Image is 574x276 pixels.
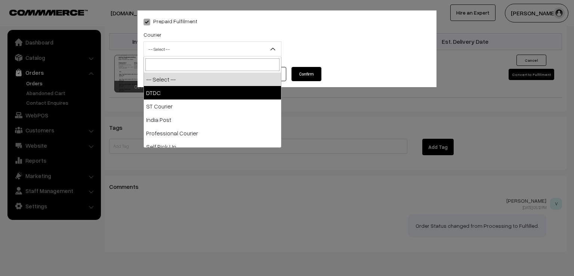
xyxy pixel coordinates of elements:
li: Self Pick Up [144,140,281,153]
li: DTDC [144,86,281,99]
label: Prepaid Fulfilment [143,17,197,25]
li: ST Courier [144,99,281,113]
label: Courier [143,31,161,39]
li: Professional Courier [144,126,281,140]
button: Confirm [291,67,321,81]
li: India Post [144,113,281,126]
li: -- Select -- [144,73,281,86]
span: -- Select -- [143,42,281,56]
span: -- Select -- [144,43,281,56]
